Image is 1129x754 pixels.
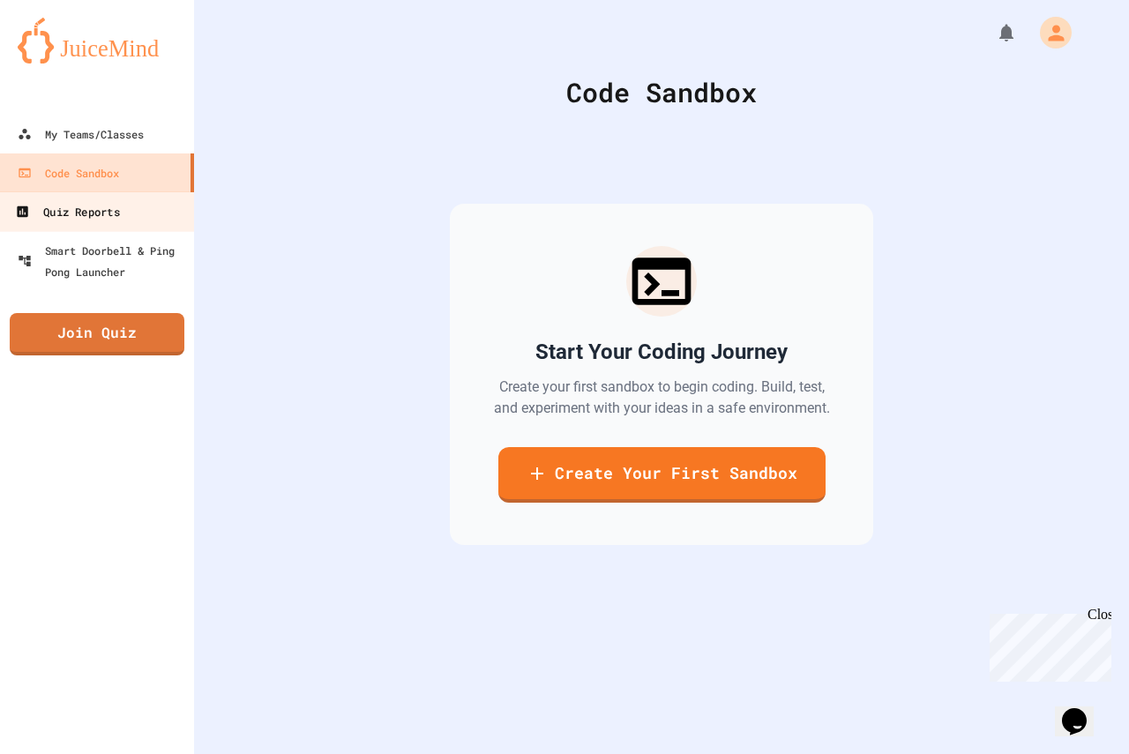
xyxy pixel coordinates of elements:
[983,607,1111,682] iframe: chat widget
[18,123,144,145] div: My Teams/Classes
[15,201,119,223] div: Quiz Reports
[18,162,119,183] div: Code Sandbox
[535,338,788,366] h2: Start Your Coding Journey
[18,240,187,282] div: Smart Doorbell & Ping Pong Launcher
[1021,12,1076,53] div: My Account
[10,313,184,355] a: Join Quiz
[498,447,826,503] a: Create Your First Sandbox
[238,72,1085,112] div: Code Sandbox
[1055,683,1111,736] iframe: chat widget
[963,18,1021,48] div: My Notifications
[492,377,831,419] p: Create your first sandbox to begin coding. Build, test, and experiment with your ideas in a safe ...
[7,7,122,112] div: Chat with us now!Close
[18,18,176,63] img: logo-orange.svg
